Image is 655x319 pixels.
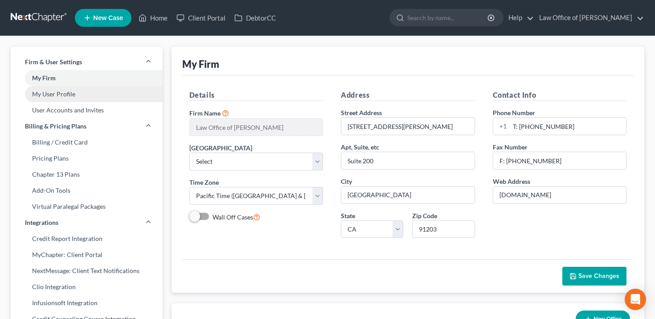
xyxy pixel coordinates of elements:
[11,215,163,231] a: Integrations
[407,9,489,26] input: Search by name...
[182,58,219,70] div: My Firm
[11,182,163,199] a: Add-On Tools
[11,86,163,102] a: My User Profile
[93,15,123,21] span: New Case
[134,10,172,26] a: Home
[189,109,221,117] span: Firm Name
[625,289,646,310] div: Open Intercom Messenger
[11,199,163,215] a: Virtual Paralegal Packages
[11,118,163,134] a: Billing & Pricing Plans
[493,142,528,152] label: Fax Number
[25,122,86,131] span: Billing & Pricing Plans
[172,10,230,26] a: Client Portal
[230,10,280,26] a: DebtorCC
[493,152,626,169] input: Enter fax...
[11,295,163,311] a: Infusionsoft Integration
[190,119,323,136] input: Enter name...
[535,10,644,26] a: Law Office of [PERSON_NAME]
[11,70,163,86] a: My Firm
[341,108,382,117] label: Street Address
[493,177,530,186] label: Web Address
[189,178,219,187] label: Time Zone
[341,118,475,135] input: Enter address...
[11,134,163,150] a: Billing / Credit Card
[11,247,163,263] a: MyChapter: Client Portal
[412,211,437,220] label: Zip Code
[510,118,626,135] input: Enter phone...
[25,218,58,227] span: Integrations
[493,90,627,101] h5: Contact Info
[189,90,323,101] h5: Details
[11,231,163,247] a: Credit Report Integration
[341,177,352,186] label: City
[578,272,619,280] span: Save Changes
[412,220,475,238] input: XXXXX
[11,102,163,118] a: User Accounts and Invites
[341,186,475,203] input: Enter city...
[341,142,379,152] label: Apt, Suite, etc
[493,108,535,117] label: Phone Number
[25,58,82,66] span: Firm & User Settings
[504,10,534,26] a: Help
[493,186,626,203] input: Enter web address....
[11,263,163,279] a: NextMessage: Client Text Notifications
[11,279,163,295] a: Clio Integration
[341,90,475,101] h5: Address
[493,118,510,135] div: +1
[11,166,163,182] a: Chapter 13 Plans
[11,150,163,166] a: Pricing Plans
[189,143,252,153] label: [GEOGRAPHIC_DATA]
[213,213,253,221] span: Wall Off Cases
[11,54,163,70] a: Firm & User Settings
[341,152,475,169] input: (optional)
[562,267,626,286] button: Save Changes
[341,211,355,220] label: State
